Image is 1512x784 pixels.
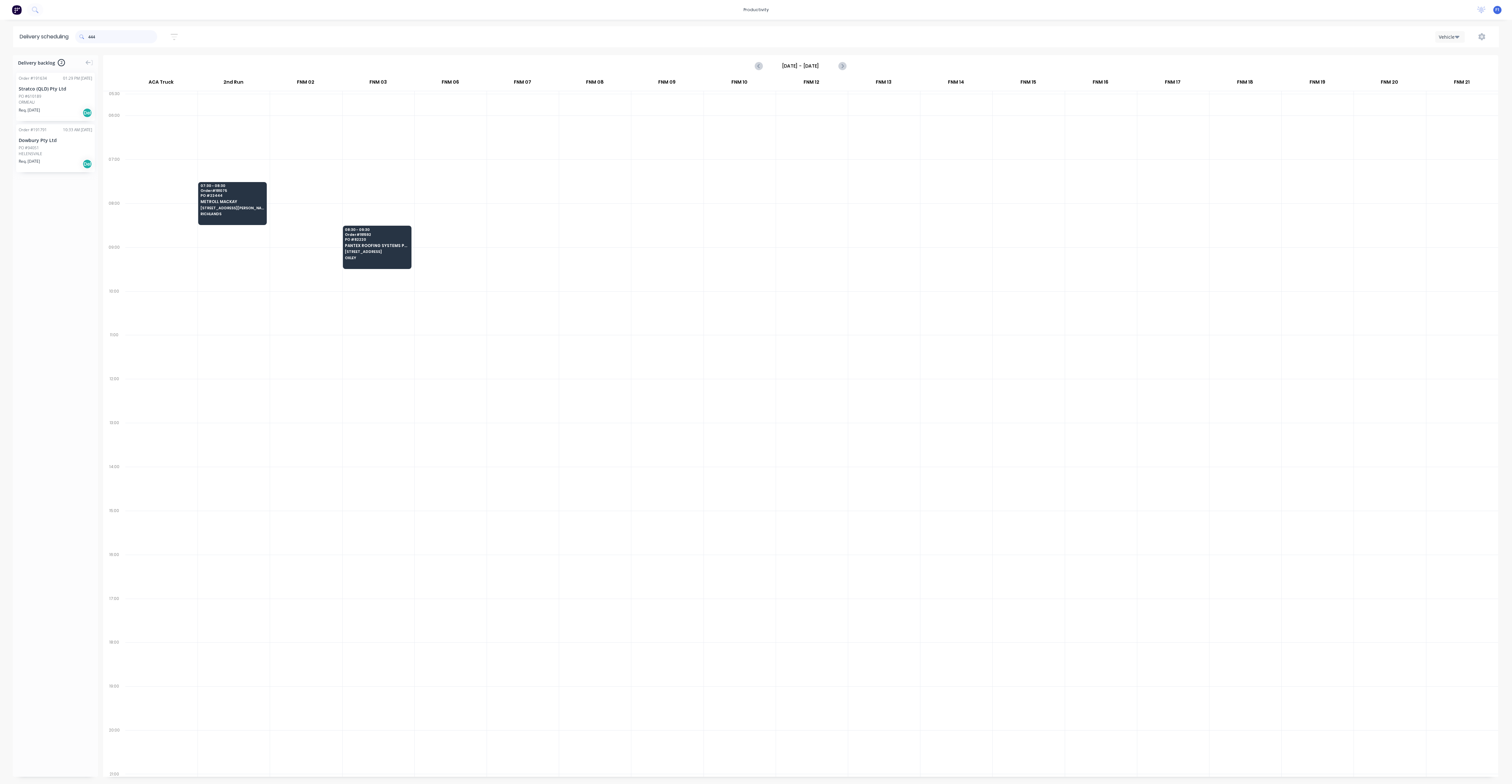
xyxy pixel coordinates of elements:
[200,206,264,210] span: [STREET_ADDRESS][PERSON_NAME]
[740,5,772,15] div: productivity
[103,155,125,199] div: 07:00
[63,75,92,81] div: 01:29 PM [DATE]
[1495,7,1500,13] span: F1
[19,99,92,105] div: ORMEAU
[103,638,125,682] div: 18:00
[103,375,125,419] div: 12:00
[103,331,125,375] div: 11:00
[1209,76,1281,91] div: FNM 18
[103,682,125,726] div: 19:00
[103,463,125,507] div: 14:00
[270,76,342,91] div: FNM 02
[19,93,41,99] div: PO #610189
[200,194,264,197] span: PO # 22444
[19,107,40,113] span: Req. [DATE]
[19,85,92,92] div: Stratco (QLD) Pty Ltd
[125,76,197,91] div: ACA Truck
[920,76,992,91] div: FNM 14
[200,199,264,204] span: METROLL MACKAY
[1281,76,1353,91] div: FNM 19
[1439,33,1458,40] div: Vehicle
[103,551,125,595] div: 16:00
[19,75,47,81] div: Order # 191634
[342,76,414,91] div: FNM 03
[703,76,775,91] div: FNM 10
[58,59,65,66] span: 2
[88,30,157,43] input: Search for orders
[103,726,125,770] div: 20:00
[1137,76,1209,91] div: FNM 17
[345,243,409,248] span: PANTEX ROOFING SYSTEMS PTY LTD
[103,112,125,155] div: 06:00
[345,237,409,241] span: PO # 82220
[1064,76,1136,91] div: FNM 16
[19,151,92,157] div: HELENSVALE
[103,90,125,112] div: 05:30
[631,76,703,91] div: FNM 09
[103,199,125,243] div: 08:00
[1354,76,1425,91] div: FNM 20
[1435,31,1465,43] button: Vehicle
[13,26,75,47] div: Delivery scheduling
[559,76,631,91] div: FNM 08
[19,127,47,133] div: Order # 191791
[103,287,125,331] div: 10:00
[848,76,920,91] div: FNM 13
[776,76,848,91] div: FNM 12
[345,250,409,254] span: [STREET_ADDRESS]
[103,243,125,287] div: 09:00
[487,76,558,91] div: FNM 07
[345,228,409,232] span: 08:30 - 09:30
[82,108,92,118] div: Del
[18,59,55,66] span: Delivery backlog
[103,507,125,551] div: 15:00
[103,770,125,778] div: 21:00
[63,127,92,133] div: 10:33 AM [DATE]
[1426,76,1498,91] div: FNM 21
[19,137,92,144] div: Dowbury Pty Ltd
[345,256,409,260] span: OXLEY
[12,5,22,15] img: Factory
[200,212,264,216] span: RICHLANDS
[82,159,92,169] div: Del
[103,419,125,463] div: 13:00
[198,76,269,91] div: 2nd Run
[200,184,264,188] span: 07:30 - 08:30
[414,76,486,91] div: FNM 06
[19,158,40,164] span: Req. [DATE]
[992,76,1064,91] div: FNM 15
[19,145,39,151] div: PO #94051
[200,189,264,193] span: Order # 191075
[103,595,125,639] div: 17:00
[345,233,409,237] span: Order # 191592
